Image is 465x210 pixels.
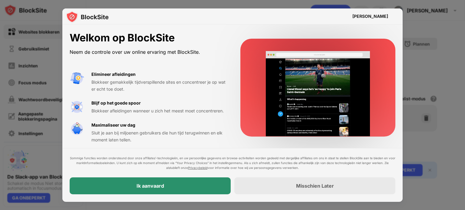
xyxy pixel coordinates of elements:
[91,72,136,77] font: Elimineer afleidingen
[296,183,334,189] font: Misschien Later
[91,130,223,142] font: Sluit je aan bij miljoenen gebruikers die hun tijd terugwinnen en elk moment laten tellen.
[352,14,388,19] font: [PERSON_NAME]
[70,71,84,86] img: value-avoid-distractions.svg
[91,108,224,113] font: Blokkeer afleidingen wanneer u zich het meest moet concentreren.
[91,100,141,105] font: Blijf op het goede spoor
[70,157,395,170] font: Sommige functies worden ondersteund door onze affiliates’-technologieën, en uw persoonlijke gegev...
[70,49,200,55] font: Neem de controle over uw online ervaring met BlockSite.
[70,122,84,136] img: value-safe-time.svg
[91,122,135,128] font: Maximaliseer uw dag
[66,11,109,23] img: logo-blocksite.svg
[207,166,299,170] font: voor informatie over hoe wij uw persoonsgegevens verwerken.
[70,100,84,114] img: value-focus.svg
[188,166,207,170] a: Privacybeleid
[70,31,175,44] font: Welkom op BlockSite
[91,79,226,91] font: Blokkeer gemakkelijk tijdverspillende sites en concentreer je op wat er echt toe doet.
[137,183,164,189] font: Ik aanvaard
